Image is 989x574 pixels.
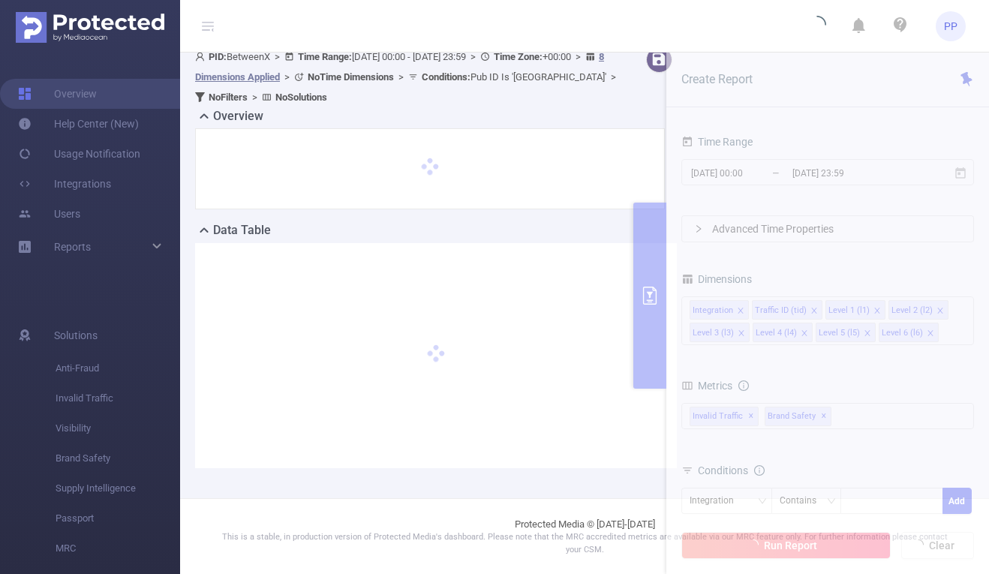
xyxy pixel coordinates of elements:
a: Integrations [18,169,111,199]
img: Protected Media [16,12,164,43]
span: > [571,51,585,62]
a: Overview [18,79,97,109]
i: icon: user [195,52,209,62]
span: BetweenX [DATE] 00:00 - [DATE] 23:59 +00:00 [195,51,621,103]
span: Invalid Traffic [56,383,180,413]
a: Reports [54,232,91,262]
h2: Data Table [213,221,271,239]
a: Usage Notification [18,139,140,169]
span: > [466,51,480,62]
a: Users [18,199,80,229]
p: This is a stable, in production version of Protected Media's dashboard. Please note that the MRC ... [218,531,951,556]
b: No Time Dimensions [308,71,394,83]
span: Passport [56,503,180,533]
span: > [280,71,294,83]
span: > [248,92,262,103]
span: Solutions [54,320,98,350]
b: No Filters [209,92,248,103]
span: Pub ID Is '[GEOGRAPHIC_DATA]' [422,71,606,83]
span: Anti-Fraud [56,353,180,383]
span: > [394,71,408,83]
b: Conditions : [422,71,470,83]
span: Brand Safety [56,443,180,473]
b: Time Zone: [494,51,543,62]
i: icon: loading [808,16,826,37]
b: Time Range: [298,51,352,62]
span: MRC [56,533,180,563]
span: > [270,51,284,62]
b: No Solutions [275,92,327,103]
span: Visibility [56,413,180,443]
span: > [606,71,621,83]
span: Reports [54,241,91,253]
a: Help Center (New) [18,109,139,139]
b: PID: [209,51,227,62]
h2: Overview [213,107,263,125]
span: Supply Intelligence [56,473,180,503]
span: PP [944,11,957,41]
